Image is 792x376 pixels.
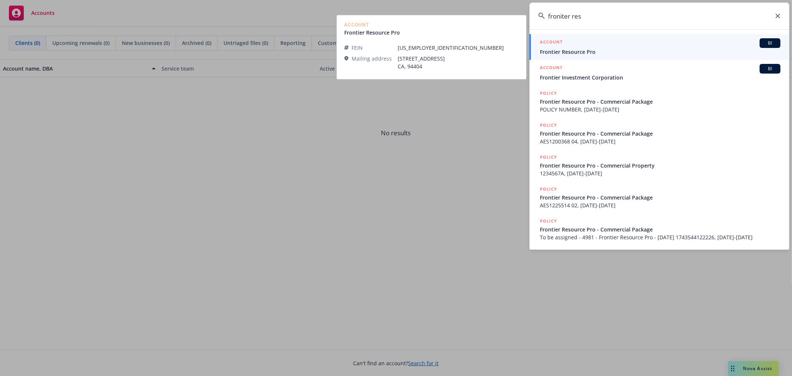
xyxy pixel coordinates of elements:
span: Frontier Investment Corporation [540,74,780,81]
span: Frontier Resource Pro - Commercial Package [540,98,780,106]
span: Frontier Resource Pro - Commercial Package [540,194,780,201]
span: Frontier Resource Pro - Commercial Package [540,130,780,137]
span: To be assigned - 4981 - Frontier Resource Pro - [DATE] 1743544122226, [DATE]-[DATE] [540,233,780,241]
h5: POLICY [540,217,557,225]
h5: POLICY [540,90,557,97]
a: POLICYFrontier Resource Pro - Commercial PackagePOLICY NUMBER, [DATE]-[DATE] [529,85,789,117]
span: Frontier Resource Pro - Commercial Package [540,226,780,233]
a: POLICYFrontier Resource Pro - Commercial PackageAES1225514 02, [DATE]-[DATE] [529,181,789,213]
h5: POLICY [540,121,557,129]
span: POLICY NUMBER, [DATE]-[DATE] [540,106,780,113]
a: ACCOUNTBIFrontier Resource Pro [529,34,789,60]
h5: ACCOUNT [540,64,563,73]
h5: POLICY [540,185,557,193]
h5: ACCOUNT [540,38,563,47]
span: AES1225514 02, [DATE]-[DATE] [540,201,780,209]
a: POLICYFrontier Resource Pro - Commercial Property1234567A, [DATE]-[DATE] [529,149,789,181]
a: ACCOUNTBIFrontier Investment Corporation [529,60,789,85]
a: POLICYFrontier Resource Pro - Commercial PackageTo be assigned - 4981 - Frontier Resource Pro - [... [529,213,789,245]
span: Frontier Resource Pro [540,48,780,56]
span: Frontier Resource Pro - Commercial Property [540,162,780,169]
input: Search... [529,3,789,29]
a: POLICYFrontier Resource Pro - Commercial PackageAES1200368 04, [DATE]-[DATE] [529,117,789,149]
span: 1234567A, [DATE]-[DATE] [540,169,780,177]
span: BI [763,40,778,46]
span: AES1200368 04, [DATE]-[DATE] [540,137,780,145]
span: BI [763,65,778,72]
h5: POLICY [540,153,557,161]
